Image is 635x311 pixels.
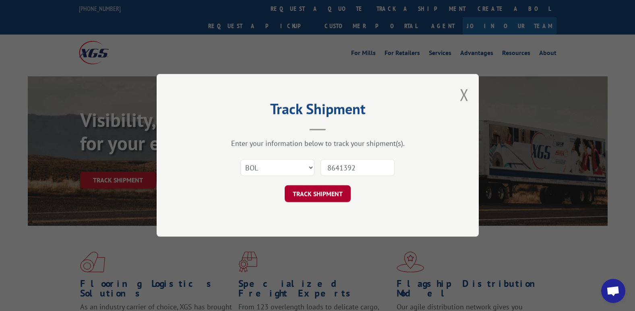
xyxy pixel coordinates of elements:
[197,139,439,148] div: Enter your information below to track your shipment(s).
[460,84,469,105] button: Close modal
[601,279,625,303] a: Open chat
[197,103,439,119] h2: Track Shipment
[285,186,351,203] button: TRACK SHIPMENT
[321,160,395,176] input: Number(s)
